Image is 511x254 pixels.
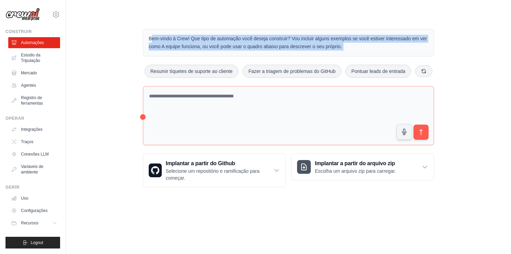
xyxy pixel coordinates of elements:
[8,92,60,109] a: Registro de ferramentas
[21,70,37,76] font: Mercado
[8,67,60,78] a: Mercado
[21,83,36,88] font: Agentes
[385,192,402,198] span: Passo 1
[21,151,49,157] font: Conexões LLM
[8,136,60,147] a: Traços
[345,65,411,78] button: Pontuar leads de entrada
[8,80,60,91] a: Agentes
[21,95,57,106] font: Registro de ferramentas
[490,191,495,196] button: Fechar passo a passo
[8,218,60,229] button: Recursos
[21,52,57,63] font: Estúdio da Tripulação
[380,200,486,209] h3: Criar uma automação
[315,168,396,174] p: Escolha um arquivo zip para carregar.
[21,127,43,132] font: Integrações
[21,195,28,201] font: Uso
[166,168,274,181] p: Selecione um repositório e ramificação para começar.
[8,124,60,135] a: Integrações
[380,212,486,234] p: Descreva a automação que você deseja construir, selecione uma opção de exemplo, ou use o microfon...
[21,208,47,213] font: Configurações
[149,35,428,51] p: Bem-vindo à Crew! Que tipo de automação você deseja construir? Vou incluir alguns exemplos se voc...
[21,139,33,145] font: Traços
[242,65,341,78] button: Fazer a triagem de problemas do GitHub
[31,240,43,245] span: Logout
[8,50,60,66] a: Estúdio da Tripulação
[315,159,396,168] h3: Implantar a partir do arquivo zip
[5,8,40,21] img: Logotipo
[5,116,60,121] div: Operar
[145,65,239,78] button: Resumir tíquetes de suporte ao cliente
[8,37,60,48] a: Automações
[8,205,60,216] a: Configurações
[5,29,60,34] div: Construir
[5,184,60,190] div: Gerir
[166,159,274,168] h3: Implantar a partir do Github
[8,161,60,178] a: Variáveis de ambiente
[21,164,57,175] font: Variáveis de ambiente
[21,220,38,226] span: Recursos
[21,40,44,45] font: Automações
[8,149,60,160] a: Conexões LLM
[5,237,60,248] button: Logout
[8,193,60,204] a: Uso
